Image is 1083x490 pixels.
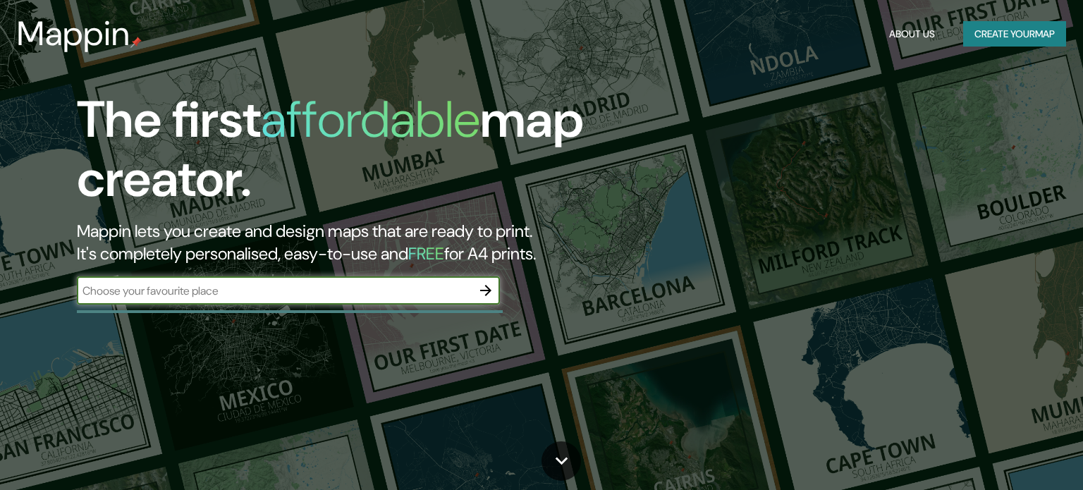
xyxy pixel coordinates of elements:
button: About Us [883,21,941,47]
h3: Mappin [17,14,130,54]
h5: FREE [408,243,444,264]
input: Choose your favourite place [77,283,472,299]
h1: The first map creator. [77,90,618,220]
h1: affordable [261,87,480,152]
h2: Mappin lets you create and design maps that are ready to print. It's completely personalised, eas... [77,220,618,265]
img: mappin-pin [130,37,142,48]
button: Create yourmap [963,21,1066,47]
